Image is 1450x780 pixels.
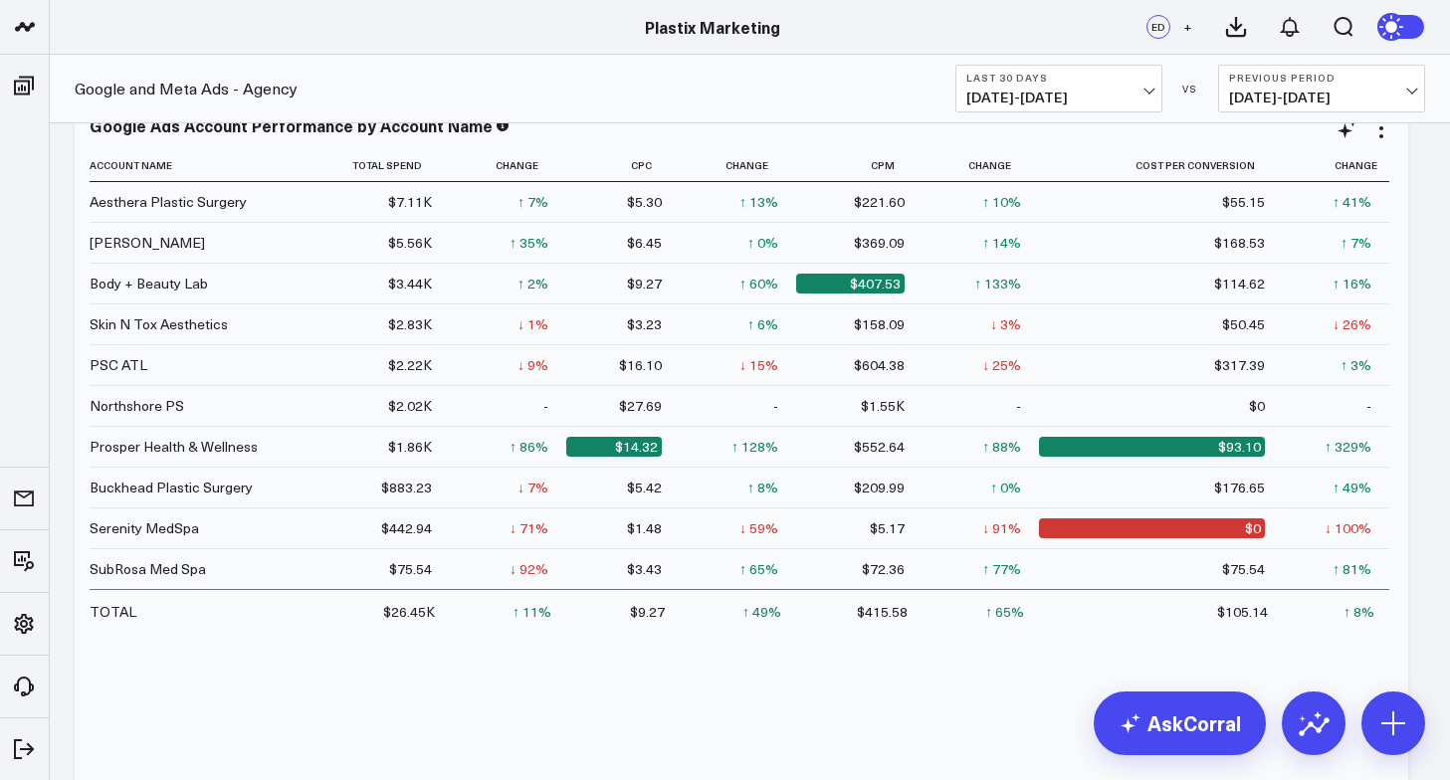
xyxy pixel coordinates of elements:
[510,559,548,579] div: ↓ 92%
[1333,314,1371,334] div: ↓ 26%
[90,233,205,253] div: [PERSON_NAME]
[1039,437,1264,457] div: $93.10
[982,192,1021,212] div: ↑ 10%
[1229,72,1414,84] b: Previous Period
[388,192,432,212] div: $7.11K
[90,602,136,622] div: TOTAL
[854,355,905,375] div: $604.38
[90,114,493,136] div: Google Ads Account Performance by Account Name
[1325,518,1371,538] div: ↓ 100%
[1283,149,1389,182] th: Change
[731,437,778,457] div: ↑ 128%
[388,355,432,375] div: $2.22K
[543,396,548,416] div: -
[627,233,662,253] div: $6.45
[289,149,450,182] th: Total Spend
[90,396,184,416] div: Northshore PS
[1039,518,1264,538] div: $0
[389,559,432,579] div: $75.54
[90,355,147,375] div: PSC ATL
[990,314,1021,334] div: ↓ 3%
[1341,355,1371,375] div: ↑ 3%
[90,559,206,579] div: SubRosa Med Spa
[1218,65,1425,112] button: Previous Period[DATE]-[DATE]
[747,314,778,334] div: ↑ 6%
[680,149,796,182] th: Change
[627,314,662,334] div: $3.23
[381,478,432,497] div: $883.23
[870,518,905,538] div: $5.17
[518,478,548,497] div: ↓ 7%
[796,274,905,293] div: $407.53
[510,233,548,253] div: ↑ 35%
[985,602,1024,622] div: ↑ 65%
[1175,15,1199,39] button: +
[739,192,778,212] div: ↑ 13%
[510,518,548,538] div: ↓ 71%
[450,149,566,182] th: Change
[739,518,778,538] div: ↓ 59%
[518,192,548,212] div: ↑ 7%
[566,437,662,457] div: $14.32
[566,149,680,182] th: Cpc
[796,149,923,182] th: Cpm
[518,355,548,375] div: ↓ 9%
[90,518,199,538] div: Serenity MedSpa
[742,602,781,622] div: ↑ 49%
[854,437,905,457] div: $552.64
[630,602,665,622] div: $9.27
[1146,15,1170,39] div: ED
[854,192,905,212] div: $221.60
[1222,314,1265,334] div: $50.45
[1217,602,1268,622] div: $105.14
[862,559,905,579] div: $72.36
[739,559,778,579] div: ↑ 65%
[388,314,432,334] div: $2.83K
[619,355,662,375] div: $16.10
[513,602,551,622] div: ↑ 11%
[1172,83,1208,95] div: VS
[773,396,778,416] div: -
[75,78,298,99] a: Google and Meta Ads - Agency
[1344,602,1374,622] div: ↑ 8%
[955,65,1162,112] button: Last 30 Days[DATE]-[DATE]
[974,274,1021,293] div: ↑ 133%
[1183,20,1192,34] span: +
[1325,437,1371,457] div: ↑ 329%
[982,518,1021,538] div: ↓ 91%
[90,274,208,293] div: Body + Beauty Lab
[747,233,778,253] div: ↑ 0%
[739,274,778,293] div: ↑ 60%
[1249,396,1265,416] div: $0
[1222,559,1265,579] div: $75.54
[1094,691,1266,755] a: AskCorral
[383,602,435,622] div: $26.45K
[90,314,228,334] div: Skin N Tox Aesthetics
[854,478,905,497] div: $209.99
[90,478,253,497] div: Buckhead Plastic Surgery
[90,149,289,182] th: Account Name
[90,192,247,212] div: Aesthera Plastic Surgery
[1039,149,1282,182] th: Cost Per Conversion
[990,478,1021,497] div: ↑ 0%
[982,233,1021,253] div: ↑ 14%
[1222,192,1265,212] div: $55.15
[645,16,780,38] a: Plastix Marketing
[518,314,548,334] div: ↓ 1%
[982,355,1021,375] div: ↓ 25%
[966,72,1151,84] b: Last 30 Days
[854,233,905,253] div: $369.09
[388,233,432,253] div: $5.56K
[1214,274,1265,293] div: $114.62
[627,192,662,212] div: $5.30
[1366,396,1371,416] div: -
[1333,559,1371,579] div: ↑ 81%
[1016,396,1021,416] div: -
[966,90,1151,105] span: [DATE] - [DATE]
[1229,90,1414,105] span: [DATE] - [DATE]
[1333,478,1371,497] div: ↑ 49%
[510,437,548,457] div: ↑ 86%
[388,274,432,293] div: $3.44K
[747,478,778,497] div: ↑ 8%
[627,478,662,497] div: $5.42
